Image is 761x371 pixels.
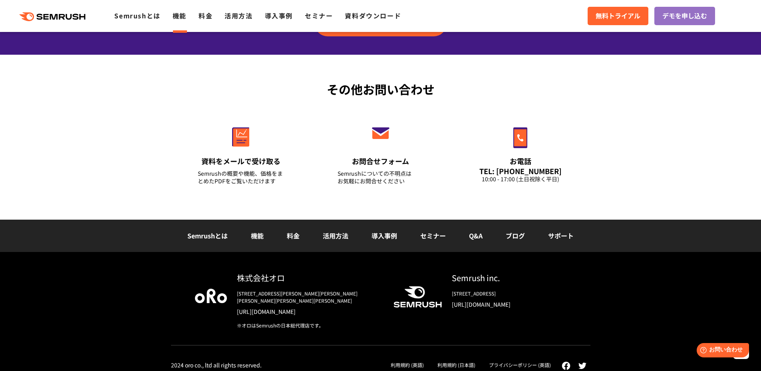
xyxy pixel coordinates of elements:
[265,11,293,20] a: 導入事例
[588,7,648,25] a: 無料トライアル
[187,231,228,240] a: Semrushとは
[237,322,381,329] div: ※オロはSemrushの日本総代理店です。
[437,361,475,368] a: 利用規約 (日本語)
[198,156,284,166] div: 資料をメールで受け取る
[195,289,227,303] img: oro company
[391,361,424,368] a: 利用規約 (英語)
[477,156,564,166] div: お電話
[173,11,187,20] a: 機能
[506,231,525,240] a: ブログ
[199,11,213,20] a: 料金
[305,11,333,20] a: セミナー
[171,361,262,369] div: 2024 oro co., ltd all rights reserved.
[578,363,586,369] img: twitter
[420,231,446,240] a: セミナー
[690,340,752,362] iframe: Help widget launcher
[287,231,300,240] a: 料金
[654,7,715,25] a: デモを申し込む
[251,231,264,240] a: 機能
[181,110,301,195] a: 資料をメールで受け取る Semrushの概要や機能、価格をまとめたPDFをご覧いただけます
[225,11,252,20] a: 活用方法
[452,290,566,297] div: [STREET_ADDRESS]
[477,167,564,175] div: TEL: [PHONE_NUMBER]
[548,231,574,240] a: サポート
[338,170,424,185] div: Semrushについての不明点は お気軽にお問合せください
[198,170,284,185] div: Semrushの概要や機能、価格をまとめたPDFをご覧いただけます
[372,231,397,240] a: 導入事例
[489,361,551,368] a: プライバシーポリシー (英語)
[237,290,381,304] div: [STREET_ADDRESS][PERSON_NAME][PERSON_NAME][PERSON_NAME][PERSON_NAME][PERSON_NAME]
[237,308,381,315] a: [URL][DOMAIN_NAME]
[452,300,566,308] a: [URL][DOMAIN_NAME]
[477,175,564,183] div: 10:00 - 17:00 (土日祝除く平日)
[323,231,348,240] a: 活用方法
[171,80,590,98] div: その他お問い合わせ
[345,11,401,20] a: 資料ダウンロード
[562,361,570,370] img: facebook
[237,272,381,284] div: 株式会社オロ
[469,231,483,240] a: Q&A
[452,272,566,284] div: Semrush inc.
[114,11,160,20] a: Semrushとは
[321,110,441,195] a: お問合せフォーム Semrushについての不明点はお気軽にお問合せください
[662,11,707,21] span: デモを申し込む
[338,156,424,166] div: お問合せフォーム
[596,11,640,21] span: 無料トライアル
